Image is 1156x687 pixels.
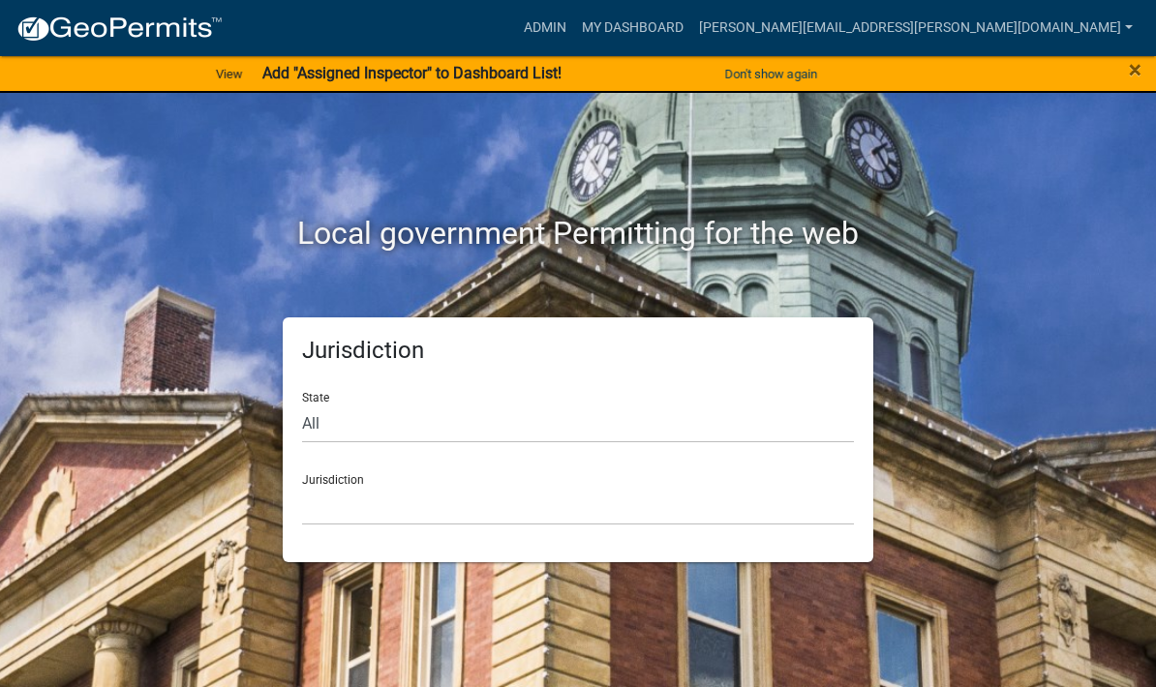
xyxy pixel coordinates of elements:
[516,10,574,46] a: Admin
[262,64,562,82] strong: Add "Assigned Inspector" to Dashboard List!
[691,10,1141,46] a: [PERSON_NAME][EMAIL_ADDRESS][PERSON_NAME][DOMAIN_NAME]
[716,58,825,90] button: Don't show again
[128,215,1028,252] h2: Local government Permitting for the web
[574,10,691,46] a: My Dashboard
[302,337,854,365] h5: Jurisdiction
[208,58,251,90] a: View
[1129,56,1141,83] span: ×
[1129,58,1141,81] button: Close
